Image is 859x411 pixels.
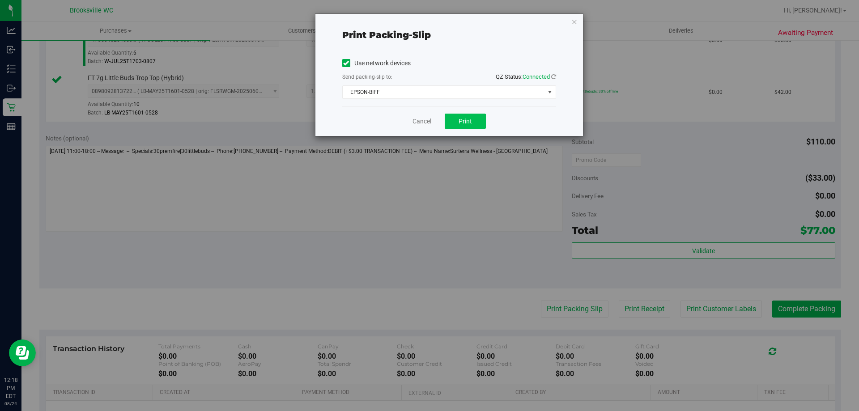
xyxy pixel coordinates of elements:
[445,114,486,129] button: Print
[412,117,431,126] a: Cancel
[342,59,411,68] label: Use network devices
[523,73,550,80] span: Connected
[544,86,555,98] span: select
[9,339,36,366] iframe: Resource center
[342,73,392,81] label: Send packing-slip to:
[459,118,472,125] span: Print
[496,73,556,80] span: QZ Status:
[343,86,544,98] span: EPSON-BIFF
[342,30,431,40] span: Print packing-slip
